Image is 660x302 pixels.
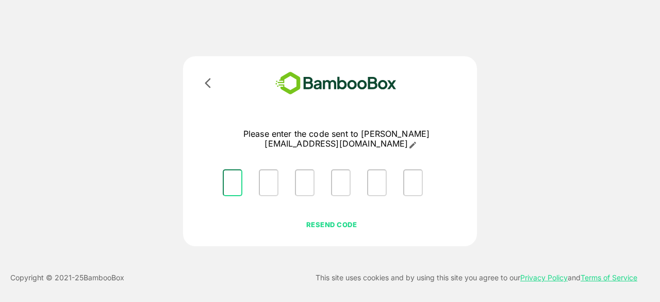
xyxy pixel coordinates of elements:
[367,169,387,196] input: Please enter OTP character 5
[316,272,637,284] p: This site uses cookies and by using this site you agree to our and
[295,169,315,196] input: Please enter OTP character 3
[223,169,242,196] input: Please enter OTP character 1
[273,219,391,230] p: RESEND CODE
[520,273,568,282] a: Privacy Policy
[214,129,458,149] p: Please enter the code sent to [PERSON_NAME][EMAIL_ADDRESS][DOMAIN_NAME]
[331,169,351,196] input: Please enter OTP character 4
[272,217,391,232] button: RESEND CODE
[581,273,637,282] a: Terms of Service
[10,272,124,284] p: Copyright © 2021- 25 BambooBox
[260,69,411,98] img: bamboobox
[403,169,423,196] input: Please enter OTP character 6
[259,169,278,196] input: Please enter OTP character 2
